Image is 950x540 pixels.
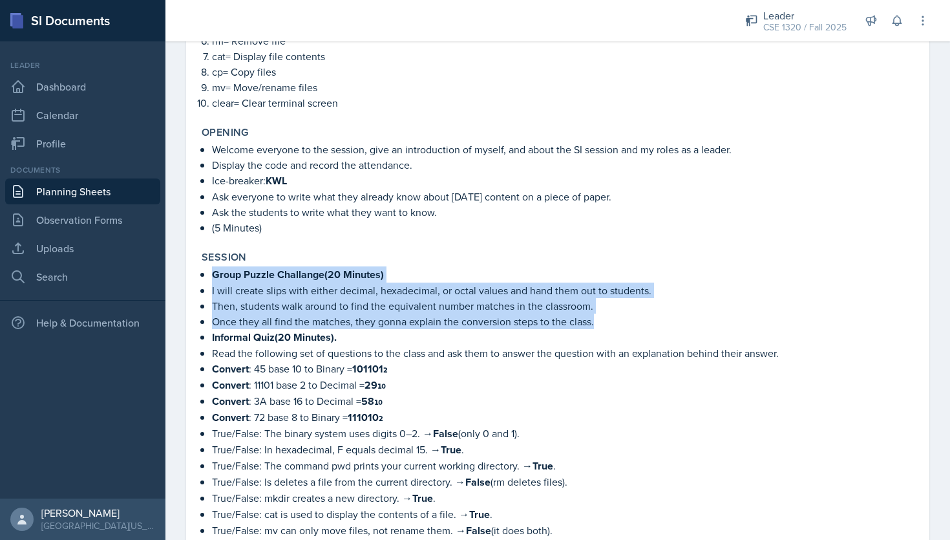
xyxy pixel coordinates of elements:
[212,393,914,409] p: : 3A base 16 to Decimal =
[352,362,387,376] strong: 101101₂
[5,310,160,336] div: Help & Documentation
[212,298,914,314] p: Then, students walk around to find the equivalent number matches in the classroom.
[212,426,914,442] p: True/False: The binary system uses digits 0–2. → (only 0 and 1).
[202,126,249,139] label: Opening
[433,426,458,441] strong: False
[348,410,383,425] strong: 111010₂
[5,178,160,204] a: Planning Sheets
[361,394,382,409] strong: 58₁₀
[5,164,160,176] div: Documents
[763,8,847,23] div: Leader
[212,80,914,95] p: mv= Move/rename files
[5,235,160,261] a: Uploads
[212,409,914,426] p: : 72 base 8 to Binary =
[212,95,914,111] p: clear= Clear terminal screen
[364,378,385,393] strong: 29₁₀
[266,173,287,188] strong: KWL
[212,173,914,189] p: Ice-breaker:
[212,378,249,393] strong: Convert
[212,523,914,539] p: True/False: mv can only move files, not rename them. → (it does both).
[212,157,914,173] p: Display the code and record the attendance.
[441,442,461,457] strong: True
[466,523,491,538] strong: False
[212,362,249,376] strong: Convert
[41,519,155,532] div: [GEOGRAPHIC_DATA][US_STATE]
[212,474,914,490] p: True/False: ls deletes a file from the current directory. → (rm deletes files).
[5,59,160,71] div: Leader
[469,507,490,522] strong: True
[5,102,160,128] a: Calendar
[212,220,914,235] p: (5 Minutes)
[212,142,914,157] p: Welcome everyone to the session, give an introduction of myself, and about the SI session and my ...
[41,506,155,519] div: [PERSON_NAME]
[212,330,337,345] strong: Informal Quiz(20 Minutes).
[465,475,491,490] strong: False
[212,189,914,204] p: Ask everyone to write what they already know about [DATE] content on a piece of paper.
[5,131,160,157] a: Profile
[212,64,914,80] p: cp= Copy files
[202,251,247,264] label: Session
[5,207,160,233] a: Observation Forms
[212,49,914,64] p: cat= Display file contents
[212,377,914,393] p: : 11101 base 2 to Decimal =
[763,21,847,34] div: CSE 1320 / Fall 2025
[212,204,914,220] p: Ask the students to write what they want to know.
[212,506,914,523] p: True/False: cat is used to display the contents of a file. → .
[212,283,914,298] p: I will create slips with either decimal, hexadecimal, or octal values and hand them out to students.
[212,410,249,425] strong: Convert
[212,442,914,458] p: True/False: In hexadecimal, F equals decimal 15. → .
[212,490,914,506] p: True/False: mkdir creates a new directory. → .
[5,74,160,100] a: Dashboard
[212,394,249,409] strong: Convert
[212,345,914,361] p: Read the following set of questions to the class and ask them to answer the question with an expl...
[212,314,914,329] p: Once they all find the matches, they gonna explain the conversion steps to the class.
[212,458,914,474] p: True/False: The command pwd prints your current working directory. → .
[5,264,160,290] a: Search
[212,361,914,377] p: : 45 base 10 to Binary =
[533,459,553,473] strong: True
[412,491,433,506] strong: True
[212,267,384,282] strong: Group Puzzle Challange(20 Minutes)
